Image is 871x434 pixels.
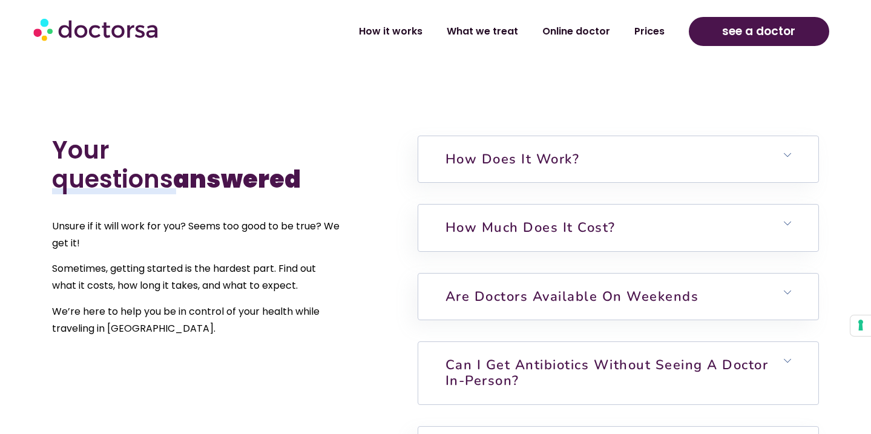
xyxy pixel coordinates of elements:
a: How it works [347,18,435,45]
a: see a doctor [689,17,829,46]
a: Are doctors available on weekends [445,288,699,306]
a: How much does it cost? [445,219,616,237]
nav: Menu [231,18,677,45]
h6: How does it work? [418,136,818,182]
p: Unsure if it will work for you? Seems too good to be true? We get it! [52,218,341,252]
p: We’re here to help you be in control of your health while traveling in [GEOGRAPHIC_DATA]. [52,303,341,337]
h6: How much does it cost? [418,205,818,251]
a: What we treat [435,18,530,45]
a: How does it work? [445,150,580,168]
a: Can I get antibiotics without seeing a doctor in-person? [445,356,769,390]
p: Sometimes, getting started is the hardest part. Find out what it costs, how long it takes, and wh... [52,260,341,294]
b: answered [173,162,301,196]
h6: Are doctors available on weekends [418,274,818,320]
h2: Your questions [52,136,341,194]
a: Prices [622,18,677,45]
span: see a doctor [722,22,795,41]
button: Your consent preferences for tracking technologies [850,315,871,336]
h6: Can I get antibiotics without seeing a doctor in-person? [418,342,818,404]
a: Online doctor [530,18,622,45]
